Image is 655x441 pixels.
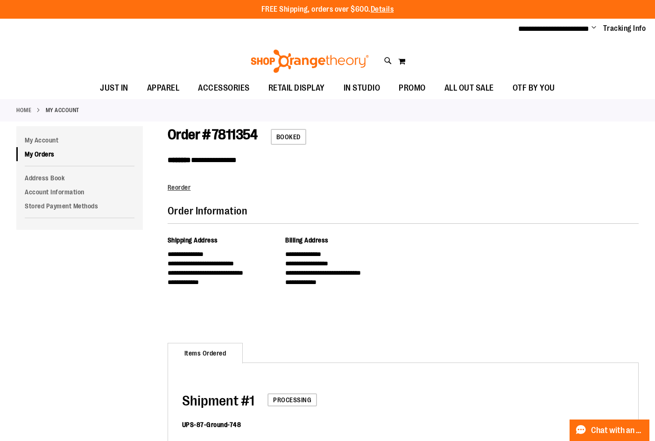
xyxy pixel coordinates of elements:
span: Billing Address [285,236,329,244]
img: Shop Orangetheory [249,50,370,73]
span: ALL OUT SALE [444,78,494,99]
a: Reorder [168,184,191,191]
button: Chat with an Expert [570,420,650,441]
span: IN STUDIO [344,78,380,99]
span: ACCESSORIES [198,78,250,99]
a: My Orders [16,147,143,161]
span: JUST IN [100,78,128,99]
a: Home [16,106,31,114]
span: OTF BY YOU [513,78,555,99]
a: My Account [16,133,143,147]
a: Address Book [16,171,143,185]
strong: Items Ordered [168,343,243,363]
span: PROMO [399,78,426,99]
dt: UPS-87-Ground-748 [182,420,241,429]
strong: My Account [46,106,79,114]
span: Chat with an Expert [591,426,644,435]
span: Booked [271,129,306,145]
span: RETAIL DISPLAY [268,78,325,99]
span: Shipment # [182,393,249,409]
a: Account Information [16,185,143,199]
button: Account menu [592,24,596,33]
span: APPAREL [147,78,180,99]
p: FREE Shipping, orders over $600. [261,4,394,15]
span: Processing [268,393,317,406]
span: Order # 7811354 [168,127,258,142]
a: Tracking Info [603,23,646,34]
a: Details [371,5,394,14]
span: Shipping Address [168,236,218,244]
a: Stored Payment Methods [16,199,143,213]
span: Order Information [168,205,247,217]
span: 1 [182,393,254,409]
